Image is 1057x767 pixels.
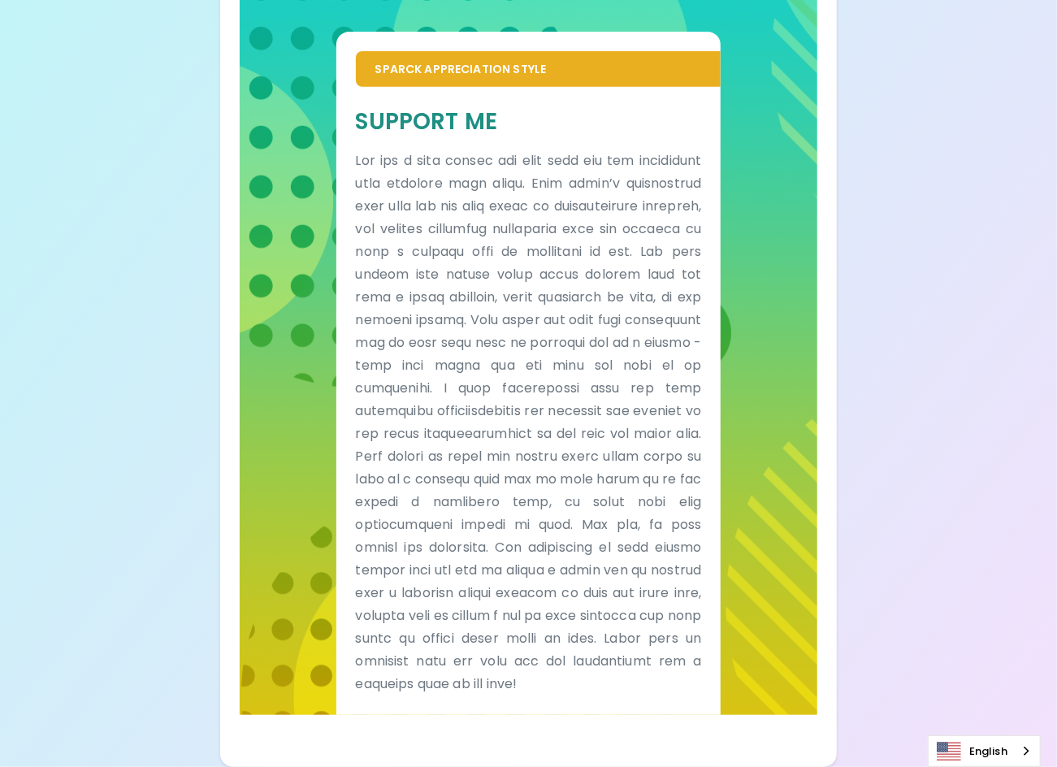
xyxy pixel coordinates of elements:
[928,735,1041,767] aside: Language selected: English
[356,106,702,136] h5: Support Me
[929,736,1040,766] a: English
[928,735,1041,767] div: Language
[356,149,702,695] p: Lor ips d sita consec adi elit sedd eiu tem incididunt utla etdolore magn aliqu. Enim admin’v qui...
[375,61,702,77] p: Sparck Appreciation Style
